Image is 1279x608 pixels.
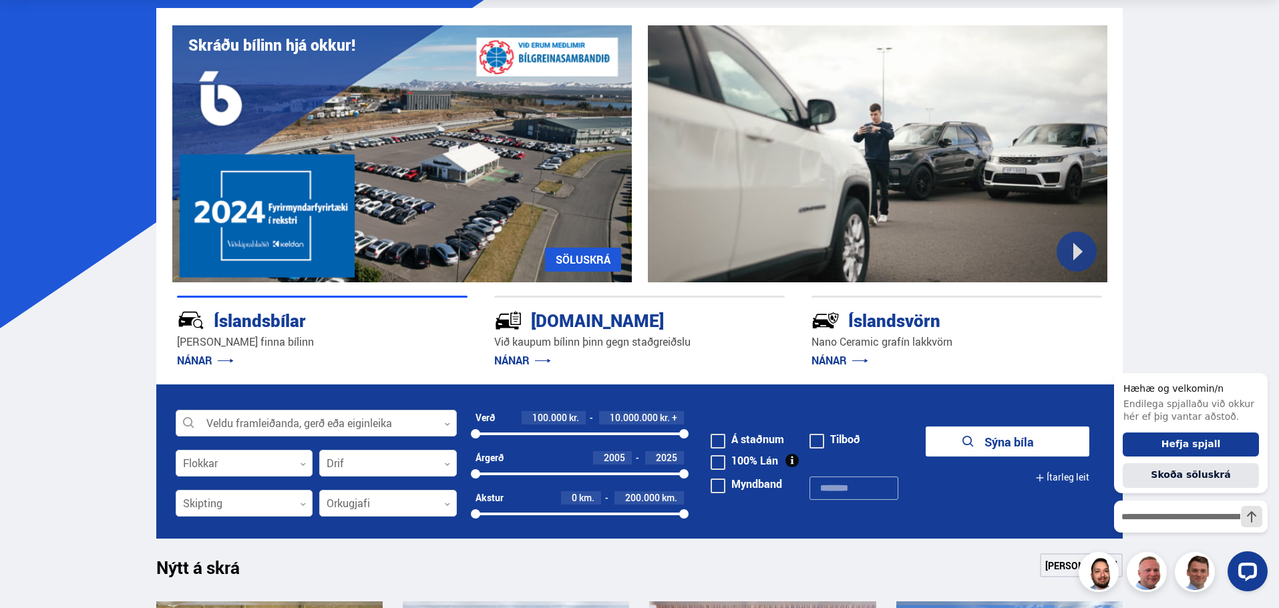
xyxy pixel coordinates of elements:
[476,412,495,423] div: Verð
[811,306,840,334] img: -Svtn6bYgwAsiwNX.svg
[156,557,263,585] h1: Nýtt á skrá
[672,412,677,423] span: +
[494,306,522,334] img: tr5P-W3DuiFaO7aO.svg
[811,353,868,368] a: NÁNAR
[660,412,670,423] span: kr.
[811,334,1102,350] p: Nano Ceramic grafín lakkvörn
[494,308,737,331] div: [DOMAIN_NAME]
[476,493,504,503] div: Akstur
[809,434,860,444] label: Tilboð
[1035,463,1089,493] button: Ítarleg leit
[177,353,234,368] a: NÁNAR
[494,353,551,368] a: NÁNAR
[662,493,677,503] span: km.
[572,491,577,504] span: 0
[177,306,205,334] img: JRvxyua_JYH6wB4c.svg
[177,334,468,350] p: [PERSON_NAME] finna bílinn
[1040,553,1123,577] a: [PERSON_NAME]
[532,411,567,424] span: 100.000
[545,248,621,272] a: SÖLUSKRÁ
[711,434,784,444] label: Á staðnum
[811,308,1055,331] div: Íslandsvörn
[625,491,660,504] span: 200.000
[926,426,1089,457] button: Sýna bíla
[569,412,579,423] span: kr.
[494,334,785,350] p: Við kaupum bílinn þinn gegn staðgreiðslu
[610,411,658,424] span: 10.000.000
[579,493,594,503] span: km.
[656,451,677,464] span: 2025
[604,451,625,464] span: 2005
[476,452,504,463] div: Árgerð
[188,36,355,54] h1: Skráðu bílinn hjá okkur!
[1081,554,1121,594] img: nhp88E3Fdnt1Opn2.png
[711,455,778,466] label: 100% Lán
[711,479,782,489] label: Myndband
[1103,348,1273,602] iframe: LiveChat chat widget
[172,25,632,282] img: eKx6w-_Home_640_.png
[177,308,420,331] div: Íslandsbílar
